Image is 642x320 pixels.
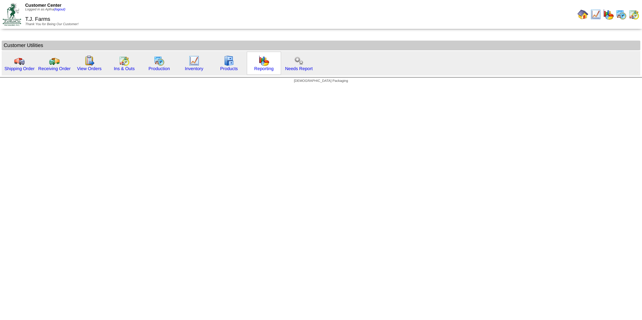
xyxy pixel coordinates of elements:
img: calendarprod.gif [154,55,165,66]
td: Customer Utilities [2,41,640,50]
span: [DEMOGRAPHIC_DATA] Packaging [294,79,348,83]
a: Reporting [254,66,274,71]
a: Inventory [185,66,203,71]
span: T.J. Farms [25,16,50,22]
img: calendarinout.gif [119,55,130,66]
span: Customer Center [25,3,61,8]
a: Shipping Order [4,66,35,71]
img: workflow.png [293,55,304,66]
img: ZoRoCo_Logo(Green%26Foil)%20jpg.webp [3,3,21,25]
img: calendarprod.gif [616,9,627,20]
img: graph.gif [603,9,614,20]
img: home.gif [578,9,588,20]
img: workorder.gif [84,55,95,66]
a: (logout) [54,8,65,11]
img: calendarinout.gif [629,9,639,20]
img: cabinet.gif [224,55,234,66]
img: truck.gif [14,55,25,66]
a: Products [220,66,238,71]
a: Needs Report [285,66,313,71]
img: line_graph.gif [590,9,601,20]
a: Ins & Outs [114,66,135,71]
a: View Orders [77,66,101,71]
img: line_graph.gif [189,55,199,66]
img: graph.gif [259,55,269,66]
a: Production [148,66,170,71]
span: Thank You for Being Our Customer! [25,22,79,26]
img: truck2.gif [49,55,60,66]
a: Receiving Order [38,66,71,71]
span: Logged in as Apfna [25,8,65,11]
